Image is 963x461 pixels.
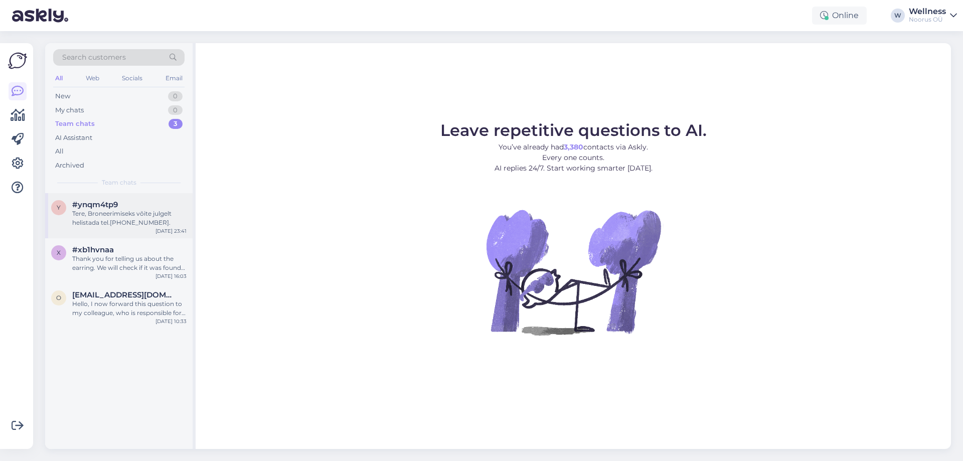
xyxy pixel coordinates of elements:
span: Team chats [102,178,136,187]
span: Leave repetitive questions to AI. [440,120,707,140]
div: My chats [55,105,84,115]
span: #xb1hvnaa [72,245,114,254]
div: Noorus OÜ [909,16,946,24]
div: 0 [168,105,183,115]
div: Archived [55,161,84,171]
div: [DATE] 23:41 [155,227,187,235]
a: WellnessNoorus OÜ [909,8,957,24]
div: Team chats [55,119,95,129]
span: #ynqm4tp9 [72,200,118,209]
div: [DATE] 16:03 [155,272,187,280]
span: Search customers [62,52,126,63]
span: x [57,249,61,256]
div: 0 [168,91,183,101]
div: AI Assistant [55,133,92,143]
div: Socials [120,72,144,85]
div: Thank you for telling us about the earring. We will check if it was found in room 302. [72,254,187,272]
span: o [56,294,61,301]
div: Hello, I now forward this question to my colleague, who is responsible for this. The reply will b... [72,299,187,318]
span: oksana9202@gmail.com [72,290,177,299]
b: 3,380 [564,142,583,151]
div: New [55,91,70,101]
div: All [53,72,65,85]
div: [DATE] 10:33 [155,318,187,325]
img: No Chat active [483,182,664,362]
img: Askly Logo [8,51,27,70]
div: Tere, Broneerimiseks võite julgelt helistada tel.[PHONE_NUMBER]. [72,209,187,227]
div: W [891,9,905,23]
div: 3 [169,119,183,129]
div: Wellness [909,8,946,16]
div: Web [84,72,101,85]
div: All [55,146,64,157]
p: You’ve already had contacts via Askly. Every one counts. AI replies 24/7. Start working smarter [... [440,142,707,174]
span: y [57,204,61,211]
div: Email [164,72,185,85]
div: Online [812,7,867,25]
